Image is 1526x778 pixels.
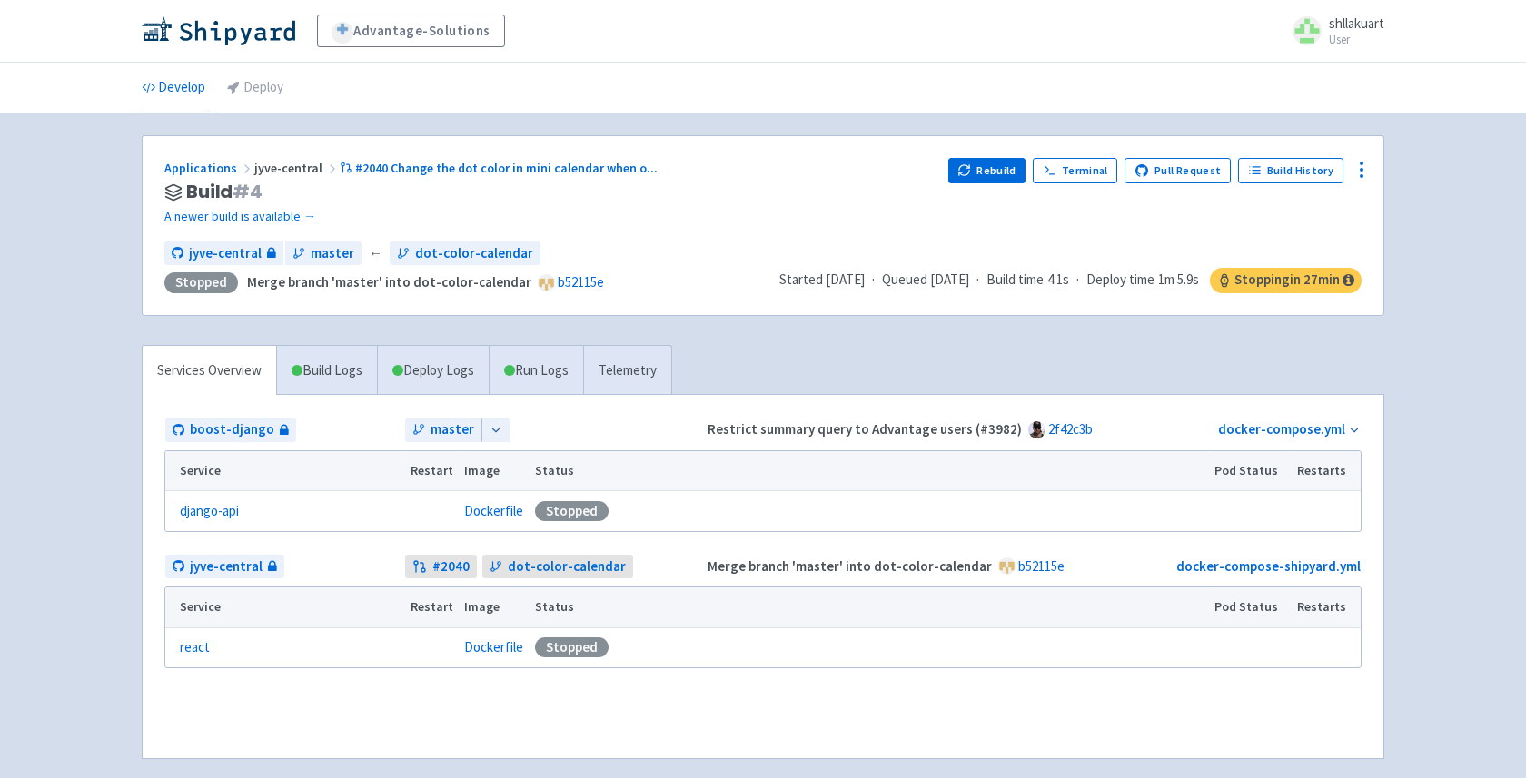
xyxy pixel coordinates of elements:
[317,15,505,47] a: Advantage-Solutions
[708,557,992,575] strong: Merge branch 'master' into dot-color-calendar
[227,63,283,113] a: Deploy
[464,638,523,655] a: Dockerfile
[986,270,1044,291] span: Build time
[708,420,1022,438] strong: Restrict summary query to Advantage users (#3982)
[1018,557,1065,575] a: b52115e
[882,271,969,288] span: Queued
[415,243,533,264] span: dot-color-calendar
[247,273,531,291] strong: Merge branch 'master' into dot-color-calendar
[1086,270,1154,291] span: Deploy time
[826,271,865,288] time: [DATE]
[459,587,530,627] th: Image
[180,501,239,522] a: django-api
[186,182,263,202] span: Build
[530,587,1209,627] th: Status
[404,587,459,627] th: Restart
[143,346,276,396] a: Services Overview
[164,206,934,227] a: A newer build is available →
[164,160,254,176] a: Applications
[369,243,382,264] span: ←
[535,501,609,521] div: Stopped
[489,346,583,396] a: Run Logs
[404,451,459,491] th: Restart
[190,419,274,440] span: boost-django
[233,179,263,204] span: # 4
[405,555,477,579] a: #2040
[1209,587,1292,627] th: Pod Status
[377,346,489,396] a: Deploy Logs
[530,451,1209,491] th: Status
[1047,270,1069,291] span: 4.1s
[1292,451,1361,491] th: Restarts
[464,502,523,519] a: Dockerfile
[165,587,404,627] th: Service
[1033,158,1117,183] a: Terminal
[165,418,296,442] a: boost-django
[482,555,633,579] a: dot-color-calendar
[189,243,262,264] span: jyve-central
[165,555,284,579] a: jyve-central
[355,160,658,176] span: #2040 Change the dot color in mini calendar when o ...
[277,346,377,396] a: Build Logs
[311,243,354,264] span: master
[1238,158,1343,183] a: Build History
[254,160,340,176] span: jyve-central
[190,556,263,577] span: jyve-central
[405,418,481,442] a: master
[142,63,205,113] a: Develop
[431,419,474,440] span: master
[1210,268,1362,293] span: Stopping in 27 min
[779,268,1362,293] div: · · ·
[340,160,660,176] a: #2040 Change the dot color in mini calendar when o...
[180,637,210,658] a: react
[1329,15,1384,32] span: shllakuart
[930,271,969,288] time: [DATE]
[432,556,470,577] strong: # 2040
[1282,16,1384,45] a: shllakuart User
[508,556,626,577] span: dot-color-calendar
[142,16,295,45] img: Shipyard logo
[1218,420,1345,438] a: docker-compose.yml
[1125,158,1231,183] a: Pull Request
[1176,557,1361,575] a: docker-compose-shipyard.yml
[164,272,238,293] div: Stopped
[583,346,671,396] a: Telemetry
[285,241,362,266] a: master
[459,451,530,491] th: Image
[164,241,283,266] a: jyve-central
[1048,420,1093,438] a: 2f42c3b
[948,158,1026,183] button: Rebuild
[1292,587,1361,627] th: Restarts
[1329,34,1384,45] small: User
[535,637,609,657] div: Stopped
[390,241,540,266] a: dot-color-calendar
[165,451,404,491] th: Service
[558,273,604,291] a: b52115e
[1209,451,1292,491] th: Pod Status
[779,271,865,288] span: Started
[1158,270,1199,291] span: 1m 5.9s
